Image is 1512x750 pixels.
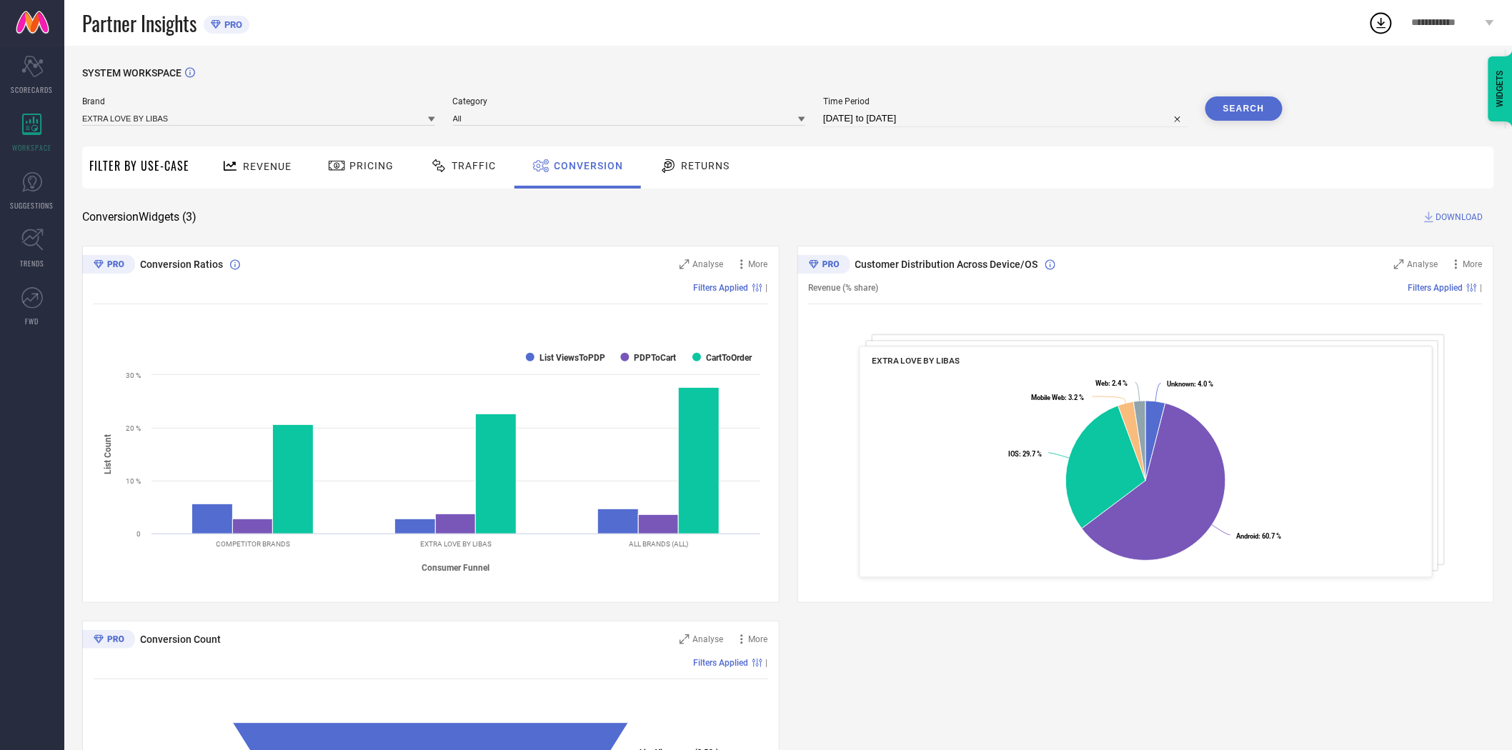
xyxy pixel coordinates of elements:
text: CartToOrder [706,353,752,363]
tspan: Consumer Funnel [422,563,490,573]
text: : 3.2 % [1031,394,1084,401]
span: Filter By Use-Case [89,157,189,174]
span: Revenue [243,161,292,172]
span: Conversion Count [140,634,221,645]
span: | [766,658,768,668]
tspan: Web [1095,380,1108,388]
span: DOWNLOAD [1436,210,1483,224]
text: : 29.7 % [1008,450,1042,458]
span: Analyse [693,259,724,269]
span: More [1463,259,1483,269]
span: FWD [26,316,39,326]
text: 20 % [126,424,141,432]
span: | [1481,283,1483,293]
span: TRENDS [20,258,44,269]
tspan: Unknown [1167,381,1194,389]
span: SCORECARDS [11,84,54,95]
span: Filters Applied [694,658,749,668]
span: More [749,259,768,269]
span: Conversion Widgets ( 3 ) [82,210,197,224]
tspan: List Count [104,434,114,474]
span: Revenue (% share) [809,283,879,293]
span: Analyse [693,634,724,644]
button: Search [1205,96,1283,121]
svg: Zoom [1394,259,1404,269]
span: Brand [82,96,435,106]
input: Select time period [823,110,1188,127]
span: Customer Distribution Across Device/OS [855,259,1038,270]
div: Premium [797,255,850,276]
text: ALL BRANDS (ALL) [630,540,689,548]
text: PDPToCart [635,353,677,363]
span: Category [453,96,806,106]
div: Premium [82,255,135,276]
span: More [749,634,768,644]
text: 30 % [126,371,141,379]
text: : 4.0 % [1167,381,1213,389]
span: | [766,283,768,293]
span: Returns [681,160,730,171]
span: Conversion Ratios [140,259,223,270]
text: : 2.4 % [1095,380,1128,388]
tspan: Android [1236,532,1258,540]
tspan: Mobile Web [1031,394,1065,401]
span: SUGGESTIONS [11,200,54,211]
span: Time Period [823,96,1188,106]
span: Conversion [554,160,623,171]
span: Pricing [349,160,394,171]
div: Premium [82,630,135,651]
span: Filters Applied [1408,283,1463,293]
span: EXTRA LOVE BY LIBAS [872,356,959,366]
span: PRO [221,19,242,30]
text: : 60.7 % [1236,532,1281,540]
text: 0 [136,530,141,538]
text: List ViewsToPDP [539,353,605,363]
svg: Zoom [680,259,690,269]
text: 10 % [126,477,141,485]
tspan: IOS [1008,450,1019,458]
svg: Zoom [680,634,690,644]
span: Analyse [1408,259,1438,269]
span: SYSTEM WORKSPACE [82,67,181,79]
span: Filters Applied [694,283,749,293]
text: EXTRA LOVE BY LIBAS [420,540,492,548]
span: Partner Insights [82,9,197,38]
span: Traffic [452,160,496,171]
div: Open download list [1368,10,1394,36]
text: COMPETITOR BRANDS [216,540,290,548]
span: WORKSPACE [13,142,52,153]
